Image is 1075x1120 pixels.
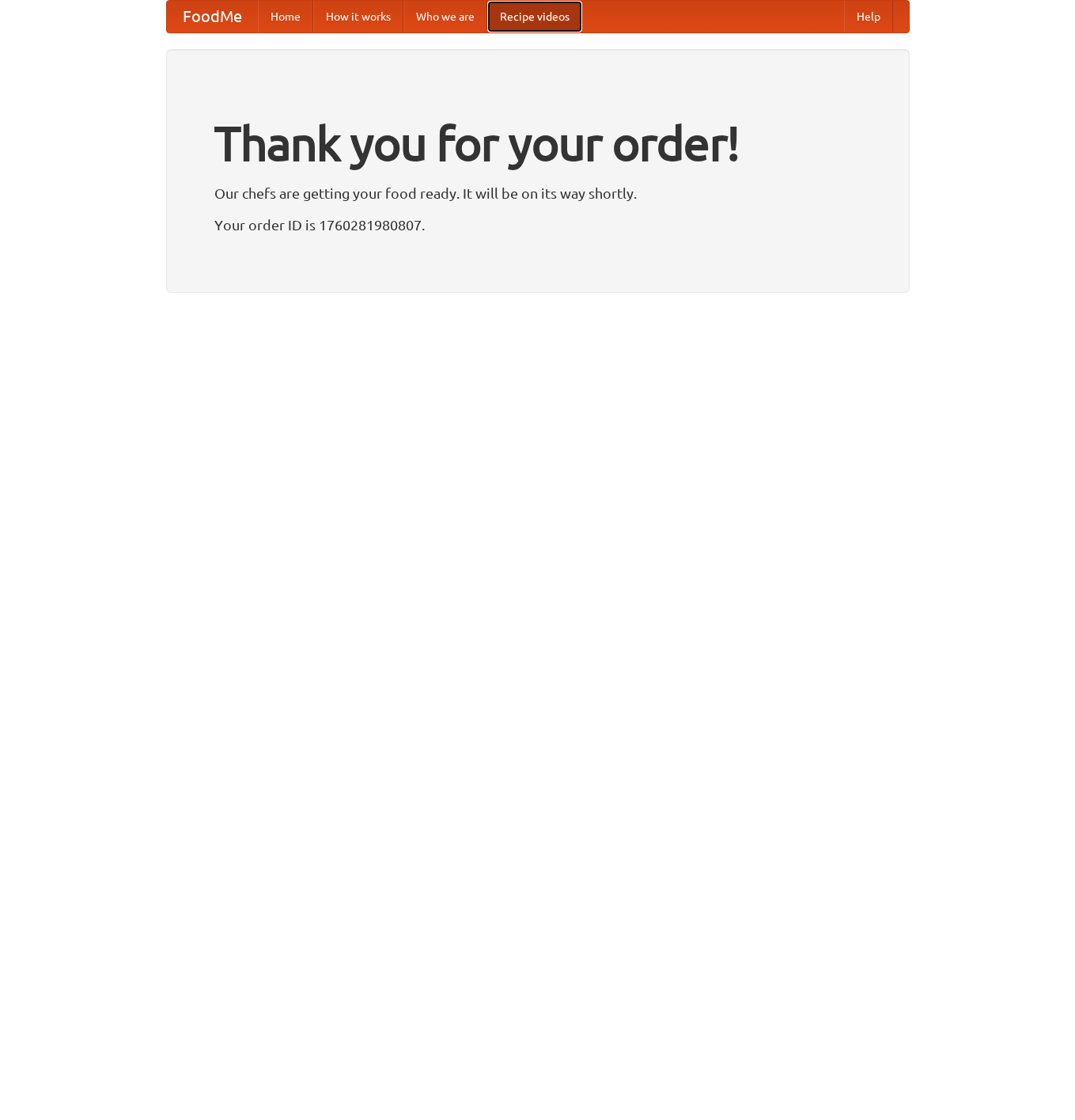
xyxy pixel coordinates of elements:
[214,213,861,237] p: Your order ID is 1760281980807.
[844,1,893,32] a: Help
[167,1,258,32] a: FoodMe
[487,1,582,32] a: Recipe videos
[258,1,313,32] a: Home
[214,181,861,205] p: Our chefs are getting your food ready. It will be on its way shortly.
[214,105,861,181] h1: Thank you for your order!
[313,1,403,32] a: How it works
[403,1,487,32] a: Who we are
